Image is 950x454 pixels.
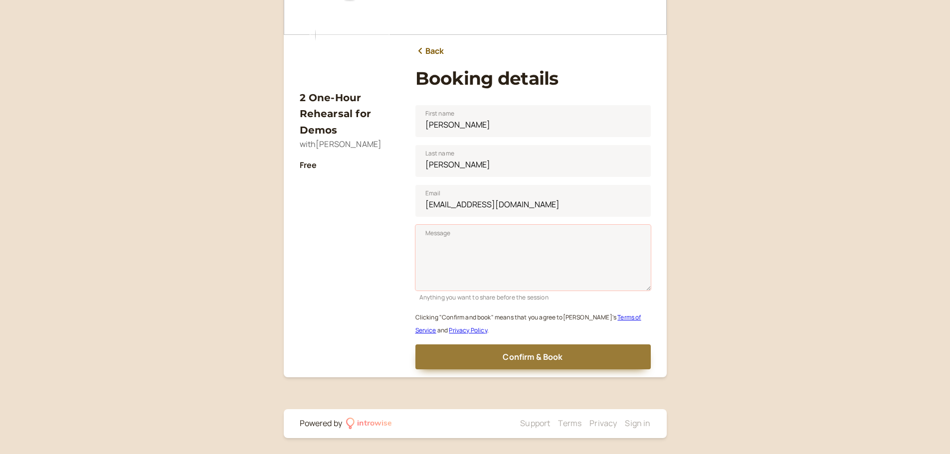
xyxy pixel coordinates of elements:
[415,105,651,137] input: First name
[520,418,550,429] a: Support
[415,185,651,217] input: Email
[415,291,651,302] div: Anything you want to share before the session
[449,326,487,334] a: Privacy Policy
[425,109,455,119] span: First name
[357,417,392,430] div: introwise
[300,159,317,170] b: Free
[300,417,343,430] div: Powered by
[503,351,563,362] span: Confirm & Book
[415,68,651,89] h1: Booking details
[425,149,454,158] span: Last name
[415,313,641,334] a: Terms of Service
[300,90,399,138] h3: 2 One-Hour Rehearsal for Demos
[415,313,641,334] small: Clicking "Confirm and book" means that you agree to [PERSON_NAME] ' s and .
[425,188,441,198] span: Email
[589,418,617,429] a: Privacy
[415,145,651,177] input: Last name
[558,418,581,429] a: Terms
[300,139,382,150] span: with [PERSON_NAME]
[415,45,444,58] a: Back
[425,228,451,238] span: Message
[415,225,651,291] textarea: Message
[346,417,392,430] a: introwise
[625,418,650,429] a: Sign in
[415,344,651,369] button: Confirm & Book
